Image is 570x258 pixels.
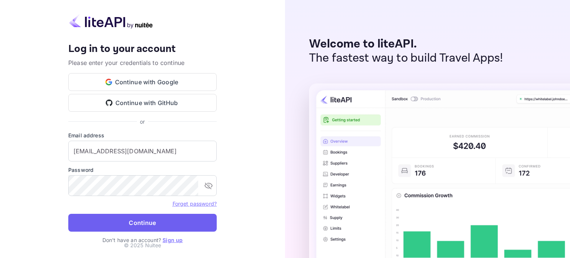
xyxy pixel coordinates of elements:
[173,200,217,207] a: Forget password?
[201,178,216,193] button: toggle password visibility
[163,237,183,243] a: Sign up
[68,166,217,174] label: Password
[68,236,217,244] p: Don't have an account?
[68,58,217,67] p: Please enter your credentials to continue
[68,131,217,139] label: Email address
[68,43,217,56] h4: Log in to your account
[124,241,161,249] p: © 2025 Nuitee
[68,141,217,161] input: Enter your email address
[309,51,503,65] p: The fastest way to build Travel Apps!
[140,118,145,125] p: or
[68,94,217,112] button: Continue with GitHub
[309,37,503,51] p: Welcome to liteAPI.
[68,214,217,232] button: Continue
[68,14,154,29] img: liteapi
[68,73,217,91] button: Continue with Google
